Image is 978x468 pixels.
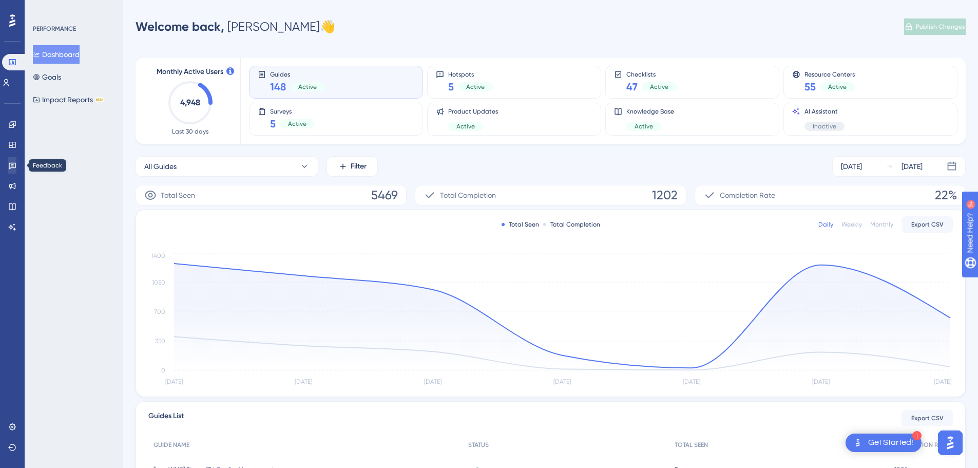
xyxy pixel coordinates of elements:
[902,410,953,426] button: Export CSV
[270,80,286,94] span: 148
[33,45,80,64] button: Dashboard
[675,441,708,449] span: TOTAL SEEN
[935,427,966,458] iframe: UserGuiding AI Assistant Launcher
[161,367,165,374] tspan: 0
[934,378,951,385] tspan: [DATE]
[154,308,165,315] tspan: 700
[165,378,183,385] tspan: [DATE]
[148,410,184,426] span: Guides List
[846,434,922,452] div: Open Get Started! checklist, remaining modules: 1
[24,3,64,15] span: Need Help?
[841,160,862,173] div: [DATE]
[852,437,864,449] img: launcher-image-alternative-text
[911,414,944,422] span: Export CSV
[804,80,816,94] span: 55
[543,220,600,229] div: Total Completion
[904,18,966,35] button: Publish Changes
[911,220,944,229] span: Export CSV
[626,70,677,78] span: Checklists
[841,220,862,229] div: Weekly
[650,83,668,91] span: Active
[270,117,276,131] span: 5
[136,18,335,35] div: [PERSON_NAME] 👋
[144,160,177,173] span: All Guides
[468,441,489,449] span: STATUS
[33,90,104,109] button: Impact ReportsBETA
[652,187,678,203] span: 1202
[298,83,317,91] span: Active
[136,19,224,34] span: Welcome back,
[812,378,830,385] tspan: [DATE]
[95,97,104,102] div: BETA
[270,107,315,115] span: Surveys
[270,70,325,78] span: Guides
[33,25,76,33] div: PERFORMANCE
[804,107,845,116] span: AI Assistant
[172,127,208,136] span: Last 30 days
[33,68,61,86] button: Goals
[351,160,367,173] span: Filter
[635,122,653,130] span: Active
[828,83,847,91] span: Active
[288,120,306,128] span: Active
[151,252,165,259] tspan: 1400
[870,220,893,229] div: Monthly
[912,431,922,440] div: 1
[553,378,571,385] tspan: [DATE]
[155,338,165,345] tspan: 350
[804,70,855,78] span: Resource Centers
[902,160,923,173] div: [DATE]
[371,187,398,203] span: 5469
[424,378,442,385] tspan: [DATE]
[502,220,539,229] div: Total Seen
[152,279,165,286] tspan: 1050
[295,378,312,385] tspan: [DATE]
[70,5,76,13] div: 9+
[935,187,957,203] span: 22%
[818,220,833,229] div: Daily
[916,23,965,31] span: Publish Changes
[161,189,195,201] span: Total Seen
[466,83,485,91] span: Active
[448,107,498,116] span: Product Updates
[440,189,496,201] span: Total Completion
[902,216,953,233] button: Export CSV
[448,80,454,94] span: 5
[157,66,223,78] span: Monthly Active Users
[720,189,775,201] span: Completion Rate
[327,156,378,177] button: Filter
[180,98,200,107] text: 4,948
[456,122,475,130] span: Active
[626,80,638,94] span: 47
[136,156,318,177] button: All Guides
[626,107,674,116] span: Knowledge Base
[154,441,189,449] span: GUIDE NAME
[868,437,913,448] div: Get Started!
[448,70,493,78] span: Hotspots
[813,122,836,130] span: Inactive
[683,378,700,385] tspan: [DATE]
